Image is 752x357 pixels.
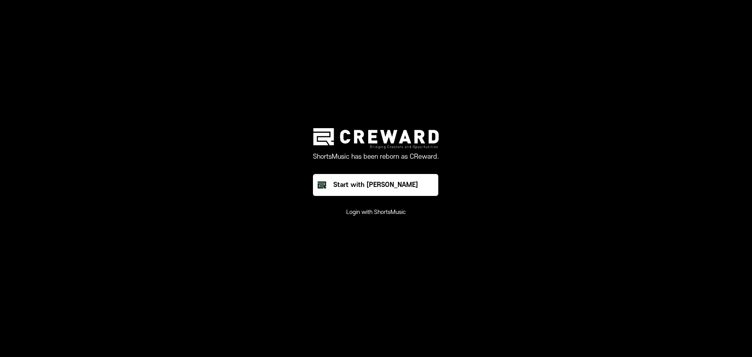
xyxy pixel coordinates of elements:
[313,128,439,149] img: creward logo
[346,208,406,216] button: Login with ShortsMusic
[333,180,418,190] div: Start with [PERSON_NAME]
[313,174,438,196] button: Start with [PERSON_NAME]
[313,174,439,196] a: Start with [PERSON_NAME]
[313,152,439,161] p: ShortsMusic has been reborn as CReward.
